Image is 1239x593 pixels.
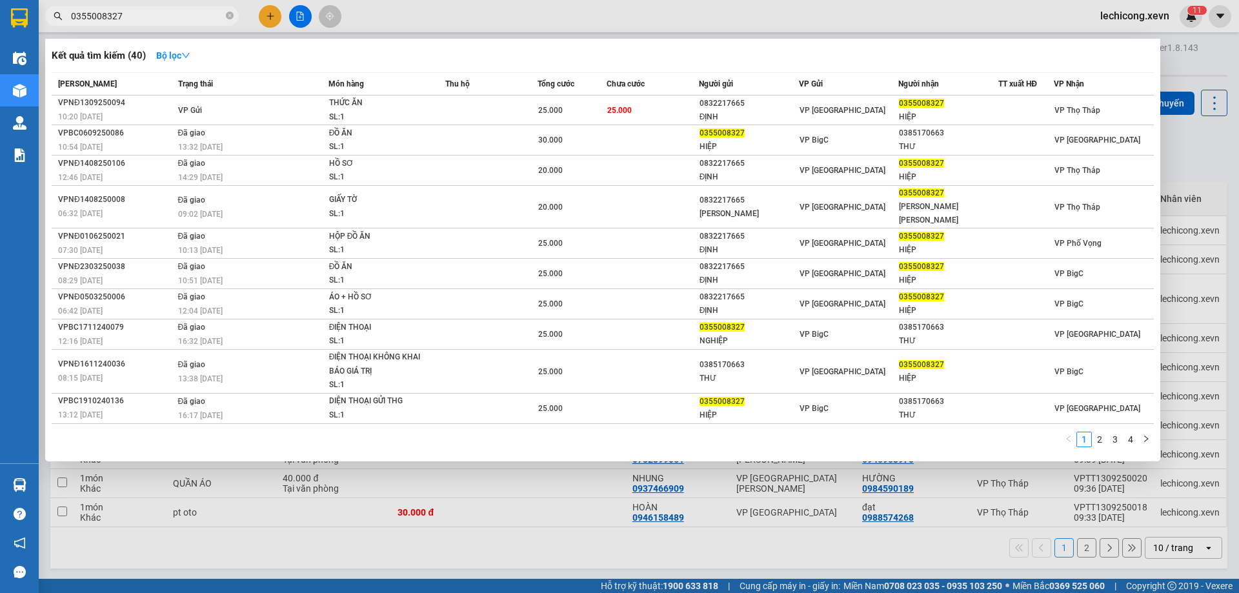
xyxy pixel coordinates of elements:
div: THƯ [899,408,998,422]
div: VPBC0609250086 [58,126,174,140]
span: Món hàng [328,79,364,88]
span: VP [GEOGRAPHIC_DATA] [1054,136,1140,145]
span: 08:15 [DATE] [58,374,103,383]
div: SL: 1 [329,207,426,221]
span: Đã giao [178,196,206,205]
span: VP BigC [800,330,829,339]
div: ĐỊNH [700,274,798,287]
button: left [1061,432,1076,447]
span: 0355008327 [899,232,944,241]
span: 16:17 [DATE] [178,411,223,420]
span: VP [GEOGRAPHIC_DATA] [1054,404,1140,413]
div: THƯ [899,334,998,348]
a: 1 [1077,432,1091,447]
div: HIỆP [899,372,998,385]
span: 12:04 [DATE] [178,307,223,316]
div: 0385170663 [899,126,998,140]
div: 0385170663 [899,321,998,334]
div: VPBC1910240136 [58,394,174,408]
li: 3 [1107,432,1123,447]
span: VP [GEOGRAPHIC_DATA] [800,166,885,175]
span: 10:20 [DATE] [58,112,103,121]
div: 0832217665 [700,260,798,274]
span: Người nhận [898,79,939,88]
img: warehouse-icon [13,52,26,65]
a: 3 [1108,432,1122,447]
div: VPBC1711240079 [58,321,174,334]
span: 25.000 [538,269,563,278]
li: Previous Page [1061,432,1076,447]
span: 10:13 [DATE] [178,246,223,255]
span: VP [GEOGRAPHIC_DATA] [800,239,885,248]
div: ĐỊNH [700,110,798,124]
img: warehouse-icon [13,116,26,130]
span: Trạng thái [178,79,213,88]
li: 1 [1076,432,1092,447]
span: 16:32 [DATE] [178,337,223,346]
span: 0355008327 [899,262,944,271]
span: 20.000 [538,203,563,212]
div: ĐỊNH [700,243,798,257]
div: 0832217665 [700,194,798,207]
li: Next Page [1138,432,1154,447]
span: 25.000 [538,239,563,248]
span: 20.000 [538,166,563,175]
div: ĐIỆN THOẠI KHÔNG KHAI BÁO GIÁ TRỊ [329,350,426,378]
span: 0355008327 [700,397,745,406]
div: ĐỒ ĂN [329,260,426,274]
div: ĐỊNH [700,304,798,317]
span: message [14,566,26,578]
div: 0832217665 [700,97,798,110]
span: 30.000 [538,136,563,145]
input: Tìm tên, số ĐT hoặc mã đơn [71,9,223,23]
span: 14:29 [DATE] [178,173,223,182]
div: THỨC ĂN [329,96,426,110]
span: VP Gửi [799,79,823,88]
span: 0355008327 [700,323,745,332]
div: HIỆP [899,274,998,287]
div: ĐỊNH [700,170,798,184]
span: 0355008327 [899,188,944,197]
span: 25.000 [538,330,563,339]
span: Đã giao [178,262,206,271]
div: GIẤY TỜ [329,193,426,207]
div: NGHIỆP [700,334,798,348]
div: HỘP ĐỒ ĂN [329,230,426,244]
span: Đã giao [178,292,206,301]
div: 0385170663 [700,358,798,372]
li: 2 [1092,432,1107,447]
span: VP Nhận [1054,79,1084,88]
span: VP [GEOGRAPHIC_DATA] [800,106,885,115]
span: 0355008327 [899,159,944,168]
div: SL: 1 [329,334,426,348]
span: 25.000 [538,106,563,115]
div: VPNĐ1611240036 [58,357,174,371]
span: Đã giao [178,397,206,406]
span: down [181,51,190,60]
img: logo-vxr [11,8,28,28]
button: Bộ lọcdown [146,45,201,66]
div: VPNĐ0503250006 [58,290,174,304]
span: close-circle [226,12,234,19]
span: VP BigC [1054,299,1083,308]
div: VPNĐ0106250021 [58,230,174,243]
span: close-circle [226,10,234,23]
span: 12:16 [DATE] [58,337,103,346]
span: 0355008327 [700,128,745,137]
div: SL: 1 [329,243,426,257]
img: solution-icon [13,148,26,162]
span: 25.000 [607,106,632,115]
span: VP [GEOGRAPHIC_DATA] [1054,330,1140,339]
span: 25.000 [538,404,563,413]
div: VPNĐ1408250106 [58,157,174,170]
span: 08:29 [DATE] [58,276,103,285]
h3: Kết quả tìm kiếm ( 40 ) [52,49,146,63]
div: HIỆP [899,170,998,184]
span: VP BigC [800,136,829,145]
span: VP BigC [1054,269,1083,278]
div: HIỆP [899,243,998,257]
span: VP Thọ Tháp [1054,166,1100,175]
span: search [54,12,63,21]
div: SL: 1 [329,110,426,125]
li: 4 [1123,432,1138,447]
